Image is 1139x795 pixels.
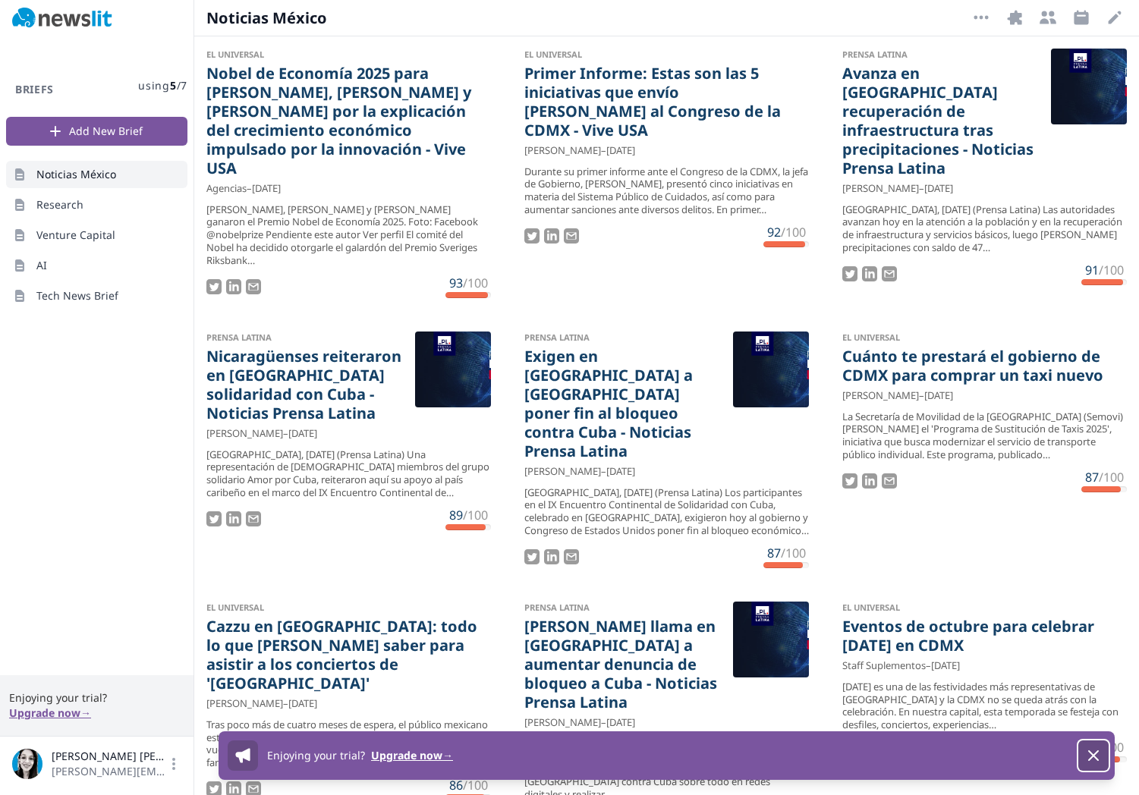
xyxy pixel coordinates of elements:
img: Tweet [524,228,540,244]
div: La Secretaría de Movilidad de la [GEOGRAPHIC_DATA] (Semovi) [PERSON_NAME] el 'Programa de Sustitu... [842,410,1127,462]
div: Durante su primer informe ante el Congreso de la CDMX, la jefa de Gobierno, [PERSON_NAME], presen... [524,165,809,217]
time: [DATE] [606,464,635,479]
a: Nicaragüenses reiteraron en [GEOGRAPHIC_DATA] solidaridad con Cuba - Noticias Prensa Latina [206,347,403,423]
a: Avanza en [GEOGRAPHIC_DATA] recuperación de infraestructura tras precipitaciones - Noticias Prens... [842,64,1039,178]
span: [PERSON_NAME] – [524,464,606,479]
time: [DATE] [924,181,953,196]
div: Prensa Latina [206,332,403,344]
span: [PERSON_NAME] – [206,426,288,441]
a: Exigen en [GEOGRAPHIC_DATA] a [GEOGRAPHIC_DATA] poner fin al bloqueo contra Cuba - Noticias Prens... [524,347,721,460]
div: El Universal [206,602,479,614]
span: /100 [781,545,806,561]
a: Research [6,191,187,218]
img: Email story [882,473,897,489]
div: Prensa Latina [524,332,721,344]
img: LinkedIn Share [544,228,559,244]
img: Newslit [12,8,112,29]
button: [PERSON_NAME] [PERSON_NAME][PERSON_NAME][EMAIL_ADDRESS][DOMAIN_NAME] [12,749,181,779]
span: Agencias – [206,181,252,196]
time: [DATE] [924,388,953,403]
a: Nobel de Economía 2025 para [PERSON_NAME], [PERSON_NAME] y [PERSON_NAME] por la explicación del c... [206,64,479,178]
button: Upgrade now [371,748,453,763]
span: [PERSON_NAME] – [842,181,924,196]
img: Tweet [206,511,222,526]
a: Cazzu en [GEOGRAPHIC_DATA]: todo lo que [PERSON_NAME] saber para asistir a los conciertos de '[GE... [206,617,479,693]
img: Email story [564,549,579,564]
time: [DATE] [931,658,960,673]
span: 93 [449,275,463,291]
div: [DATE] es una de las festividades más representativas de [GEOGRAPHIC_DATA] y la CDMX no se queda ... [842,680,1127,732]
span: Tech News Brief [36,288,118,303]
div: [GEOGRAPHIC_DATA], [DATE] (Prensa Latina) Los participantes en el IX Encuentro Continental de Sol... [524,486,809,538]
div: El Universal [842,602,1115,614]
img: Email story [246,279,261,294]
div: El Universal [842,332,1115,344]
span: AI [36,258,47,273]
button: Upgrade now [9,705,91,721]
img: Email story [882,266,897,281]
div: [PERSON_NAME], [PERSON_NAME] y [PERSON_NAME] ganaron el Premio Nobel de Economía 2025. Foto: Face... [206,203,491,267]
span: [PERSON_NAME] – [842,388,924,403]
span: Venture Capital [36,228,115,243]
span: /100 [1099,262,1124,278]
span: 89 [449,507,463,523]
img: LinkedIn Share [226,511,241,526]
span: Enjoying your trial? [267,748,365,762]
a: Venture Capital [6,222,187,249]
div: [GEOGRAPHIC_DATA], [DATE] (Prensa Latina) Las autoridades avanzan hoy en la atención a la poblaci... [842,203,1127,255]
a: Noticias México [6,161,187,188]
span: 5 [170,78,177,93]
div: Prensa Latina [524,602,721,614]
img: Email story [564,228,579,244]
img: Tweet [842,266,857,281]
span: /100 [781,224,806,240]
button: Add New Brief [6,117,187,146]
span: 87 [767,545,781,561]
a: Tech News Brief [6,282,187,310]
img: Tweet [524,549,540,564]
span: using / 7 [138,78,187,93]
a: AI [6,252,187,279]
img: LinkedIn Share [544,549,559,564]
span: [PERSON_NAME] – [206,696,288,711]
span: [PERSON_NAME][EMAIL_ADDRESS][DOMAIN_NAME] [52,764,166,779]
span: Enjoying your trial? [9,690,184,705]
span: 92 [767,224,781,240]
span: Research [36,197,83,212]
div: El Universal [524,49,797,61]
span: Noticias México [206,8,329,29]
time: [DATE] [252,181,281,196]
time: [DATE] [288,696,317,711]
a: [PERSON_NAME] llama en [GEOGRAPHIC_DATA] a aumentar denuncia de bloqueo a Cuba - Noticias Prensa ... [524,617,721,712]
a: Primer Informe: Estas son las 5 iniciativas que envío [PERSON_NAME] al Congreso de la CDMX - Vive... [524,64,797,140]
img: LinkedIn Share [862,473,877,489]
span: [PERSON_NAME] – [524,143,606,158]
div: El Universal [206,49,479,61]
span: Staff Suplementos – [842,658,931,673]
h3: Briefs [6,82,63,97]
span: 91 [1085,262,1099,278]
span: /100 [463,507,488,523]
span: → [80,705,91,720]
span: Noticias México [36,167,116,182]
img: Tweet [842,473,857,489]
div: [GEOGRAPHIC_DATA], [DATE] (Prensa Latina) Una representación de [DEMOGRAPHIC_DATA] miembros del g... [206,448,491,500]
span: [PERSON_NAME] – [524,715,606,730]
span: /100 [1099,469,1124,485]
div: Prensa Latina [842,49,1039,61]
img: Email story [246,511,261,526]
span: [PERSON_NAME] [PERSON_NAME] [52,749,166,764]
img: LinkedIn Share [226,279,241,294]
a: Eventos de octubre para celebrar [DATE] en CDMX [842,617,1115,655]
img: Tweet [206,279,222,294]
time: [DATE] [288,426,317,441]
div: Tras poco más de cuatro meses de espera, el público mexicano está listo para ver a 'La Jefa' en a... [206,718,491,770]
a: Cuánto te prestará el gobierno de CDMX para comprar un taxi nuevo [842,347,1115,385]
img: LinkedIn Share [862,266,877,281]
time: [DATE] [606,143,635,158]
span: → [442,748,453,762]
time: [DATE] [606,715,635,730]
span: /100 [463,275,488,291]
span: 87 [1085,469,1099,485]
